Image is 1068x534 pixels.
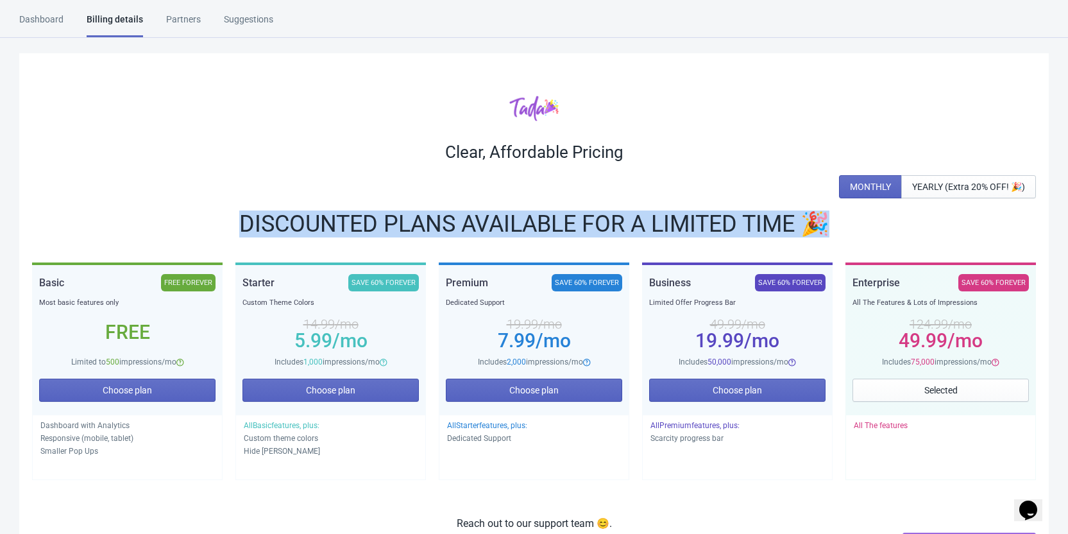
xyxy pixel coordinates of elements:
p: Dashboard with Analytics [40,419,214,432]
div: DISCOUNTED PLANS AVAILABLE FOR A LIMITED TIME 🎉 [32,214,1036,234]
p: Responsive (mobile, tablet) [40,432,214,445]
div: SAVE 60% FOREVER [552,274,622,291]
div: Partners [166,13,201,35]
span: 1,000 [303,357,323,366]
span: Includes impressions/mo [679,357,788,366]
div: 124.99 /mo [852,319,1029,329]
span: YEARLY (Extra 20% OFF! 🎉) [912,182,1025,192]
span: Choose plan [103,385,152,395]
div: 5.99 [242,336,419,346]
div: Limited to impressions/mo [39,356,216,368]
p: Hide [PERSON_NAME] [244,445,418,458]
div: 14.99 /mo [242,319,419,329]
div: Dedicated Support [446,297,622,309]
button: Selected [852,379,1029,402]
div: Business [649,274,691,291]
span: 50,000 [708,357,731,366]
div: Starter [242,274,275,291]
div: All The Features & Lots of Impressions [852,297,1029,309]
div: SAVE 60% FOREVER [348,274,419,291]
span: /mo [332,329,368,352]
span: All Starter features, plus: [447,421,527,430]
button: MONTHLY [839,175,902,198]
div: 49.99 /mo [649,319,826,329]
div: SAVE 60% FOREVER [755,274,826,291]
iframe: chat widget [1014,483,1055,521]
span: 75,000 [911,357,935,366]
span: Choose plan [509,385,559,395]
div: Free [39,327,216,338]
p: Smaller Pop Ups [40,445,214,458]
div: Premium [446,274,488,291]
span: /mo [536,329,571,352]
span: All Premium features, plus: [650,421,740,430]
span: 2,000 [507,357,526,366]
div: 7.99 [446,336,622,346]
span: Selected [924,385,958,395]
div: Enterprise [852,274,900,291]
span: All Basic features, plus: [244,421,319,430]
div: 19.99 /mo [446,319,622,329]
div: Dashboard [19,13,64,35]
div: Suggestions [224,13,273,35]
span: All The features [854,421,908,430]
p: Dedicated Support [447,432,621,445]
button: Choose plan [242,379,419,402]
span: Includes impressions/mo [882,357,992,366]
div: 19.99 [649,336,826,346]
div: SAVE 60% FOREVER [958,274,1029,291]
span: Includes impressions/mo [478,357,583,366]
p: Scarcity progress bar [650,432,824,445]
span: Choose plan [306,385,355,395]
div: Most basic features only [39,297,216,309]
button: YEARLY (Extra 20% OFF! 🎉) [901,175,1036,198]
span: /mo [744,329,779,352]
span: MONTHLY [850,182,891,192]
p: Custom theme colors [244,432,418,445]
div: Limited Offer Progress Bar [649,297,826,309]
div: Clear, Affordable Pricing [32,142,1036,162]
p: Reach out to our support team 😊. [457,516,612,531]
span: 500 [106,357,119,366]
div: Basic [39,274,64,291]
span: Choose plan [713,385,762,395]
button: Choose plan [649,379,826,402]
span: /mo [947,329,983,352]
div: 49.99 [852,336,1029,346]
div: FREE FOREVER [161,274,216,291]
button: Choose plan [446,379,622,402]
span: Includes impressions/mo [275,357,380,366]
div: Billing details [87,13,143,37]
div: Custom Theme Colors [242,297,419,309]
button: Choose plan [39,379,216,402]
img: tadacolor.png [509,95,559,121]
